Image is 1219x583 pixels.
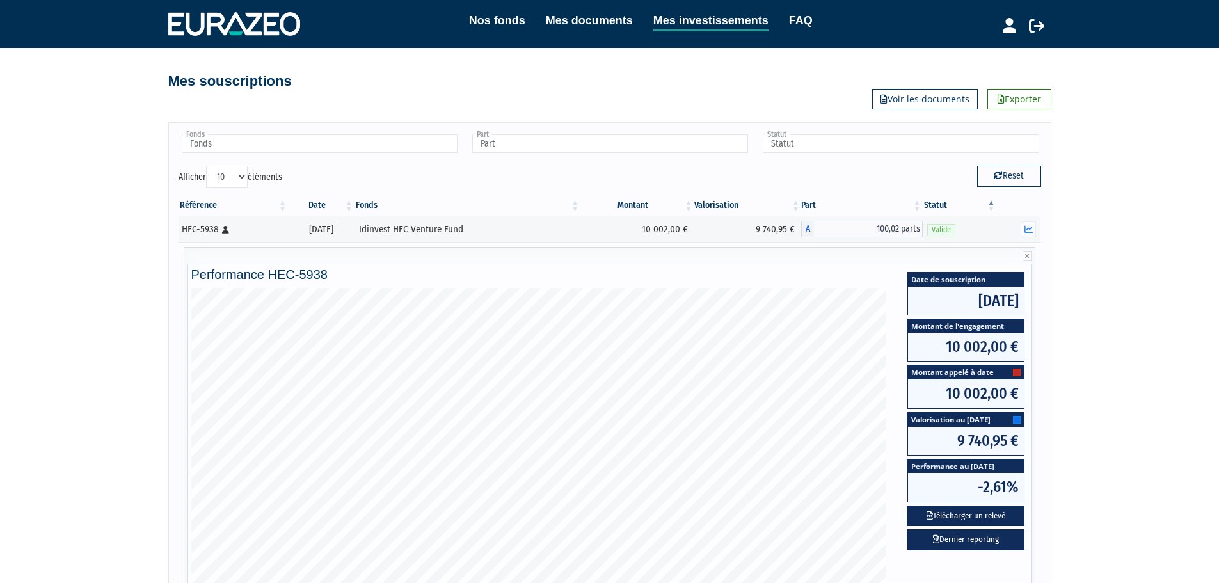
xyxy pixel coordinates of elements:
button: Télécharger un relevé [907,506,1024,527]
span: Date de souscription [908,273,1024,286]
a: Dernier reporting [907,529,1024,550]
h4: Performance HEC-5938 [191,268,1028,282]
span: 100,02 parts [814,221,923,237]
span: [DATE] [908,287,1024,315]
th: Valorisation: activer pour trier la colonne par ordre croissant [694,195,802,216]
div: HEC-5938 [182,223,284,236]
div: [DATE] [292,223,350,236]
th: Date: activer pour trier la colonne par ordre croissant [288,195,355,216]
h4: Mes souscriptions [168,74,292,89]
a: FAQ [789,12,813,29]
a: Voir les documents [872,89,978,109]
a: Mes documents [546,12,633,29]
span: Valorisation au [DATE] [908,413,1024,427]
a: Mes investissements [653,12,769,31]
span: Valide [927,224,955,236]
td: 10 002,00 € [580,216,694,242]
th: Référence : activer pour trier la colonne par ordre croissant [179,195,289,216]
span: Montant appelé à date [908,365,1024,379]
i: [Français] Personne physique [222,226,229,234]
span: 10 002,00 € [908,333,1024,361]
select: Afficheréléments [206,166,248,188]
img: 1732889491-logotype_eurazeo_blanc_rvb.png [168,12,300,35]
button: Reset [977,166,1041,186]
a: Nos fonds [469,12,525,29]
th: Statut : activer pour trier la colonne par ordre d&eacute;croissant [923,195,997,216]
div: Idinvest HEC Venture Fund [359,223,576,236]
th: Fonds: activer pour trier la colonne par ordre croissant [355,195,580,216]
span: 10 002,00 € [908,379,1024,408]
th: Part: activer pour trier la colonne par ordre croissant [801,195,923,216]
span: -2,61% [908,473,1024,501]
span: 9 740,95 € [908,427,1024,455]
a: Exporter [987,89,1051,109]
label: Afficher éléments [179,166,282,188]
span: Performance au [DATE] [908,459,1024,473]
span: Montant de l'engagement [908,319,1024,333]
div: A - Idinvest HEC Venture Fund [801,221,923,237]
span: A [801,221,814,237]
th: Montant: activer pour trier la colonne par ordre croissant [580,195,694,216]
td: 9 740,95 € [694,216,802,242]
